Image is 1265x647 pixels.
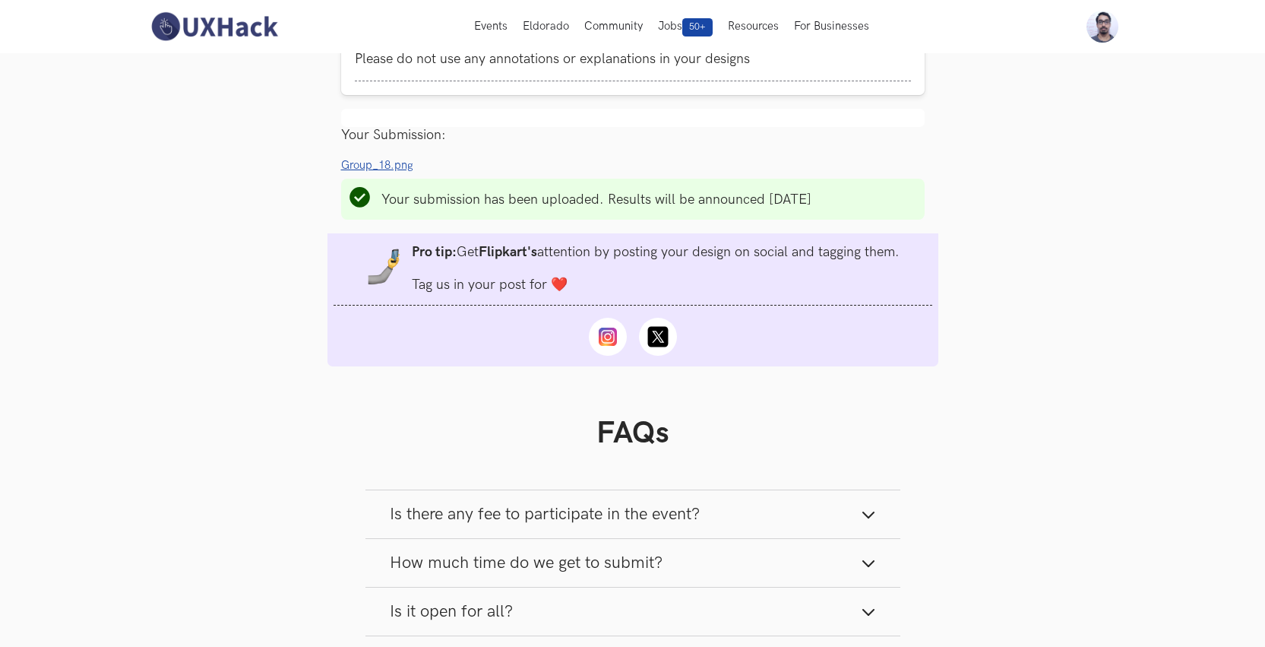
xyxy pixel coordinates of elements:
img: mobile-in-hand.png [366,249,403,285]
li: Get attention by posting your design on social and tagging them. Tag us in your post for ❤️ [412,244,900,293]
span: Is there any fee to participate in the event? [390,504,700,525]
span: Is it open for all? [390,601,513,622]
img: UXHack-logo.png [147,11,282,43]
div: Your Submission: [341,127,925,143]
span: Group_18.png [341,159,413,172]
button: Is there any fee to participate in the event? [365,490,900,538]
button: Is it open for all? [365,588,900,636]
strong: Pro tip: [412,244,457,260]
span: 50+ [682,18,713,36]
strong: Flipkart's [479,244,537,260]
span: How much time do we get to submit? [390,553,663,573]
button: How much time do we get to submit? [365,539,900,587]
img: Your profile pic [1086,11,1118,43]
a: Group_18.png [341,157,422,173]
h1: FAQs [365,415,900,452]
li: Your submission has been uploaded. Results will be announced [DATE] [381,192,811,208]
